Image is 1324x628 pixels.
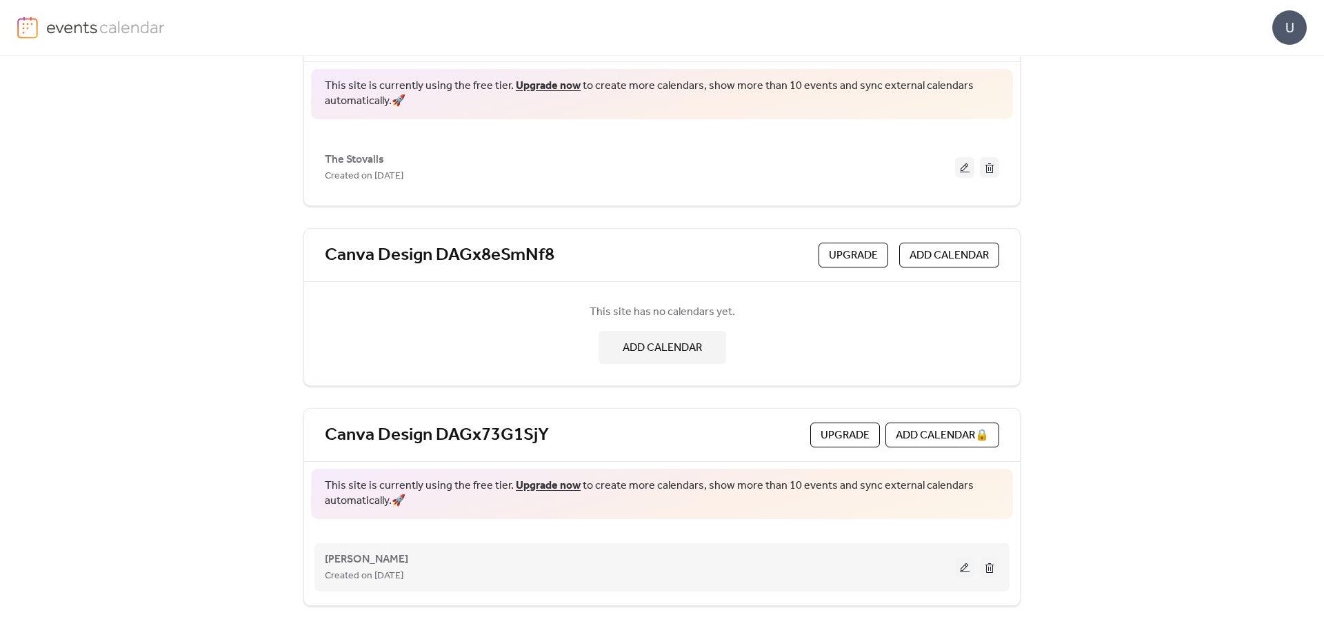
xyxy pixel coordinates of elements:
[325,152,384,168] span: The Stovalls
[325,568,403,585] span: Created on [DATE]
[17,17,38,39] img: logo
[599,331,726,364] button: ADD CALENDAR
[325,168,403,185] span: Created on [DATE]
[829,247,878,264] span: Upgrade
[325,478,999,509] span: This site is currently using the free tier. to create more calendars, show more than 10 events an...
[516,75,581,97] a: Upgrade now
[910,247,989,264] span: ADD CALENDAR
[325,556,408,563] a: [PERSON_NAME]
[325,156,384,163] a: The Stovalls
[46,17,165,37] img: logo-type
[590,304,735,321] span: This site has no calendars yet.
[325,424,549,447] a: Canva Design DAGx73G1SjY
[325,79,999,110] span: This site is currently using the free tier. to create more calendars, show more than 10 events an...
[325,244,554,267] a: Canva Design DAGx8eSmNf8
[1272,10,1307,45] div: U
[623,340,702,356] span: ADD CALENDAR
[516,475,581,496] a: Upgrade now
[325,551,408,568] span: [PERSON_NAME]
[819,243,888,267] button: Upgrade
[810,423,880,447] button: Upgrade
[821,427,870,444] span: Upgrade
[899,243,999,267] button: ADD CALENDAR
